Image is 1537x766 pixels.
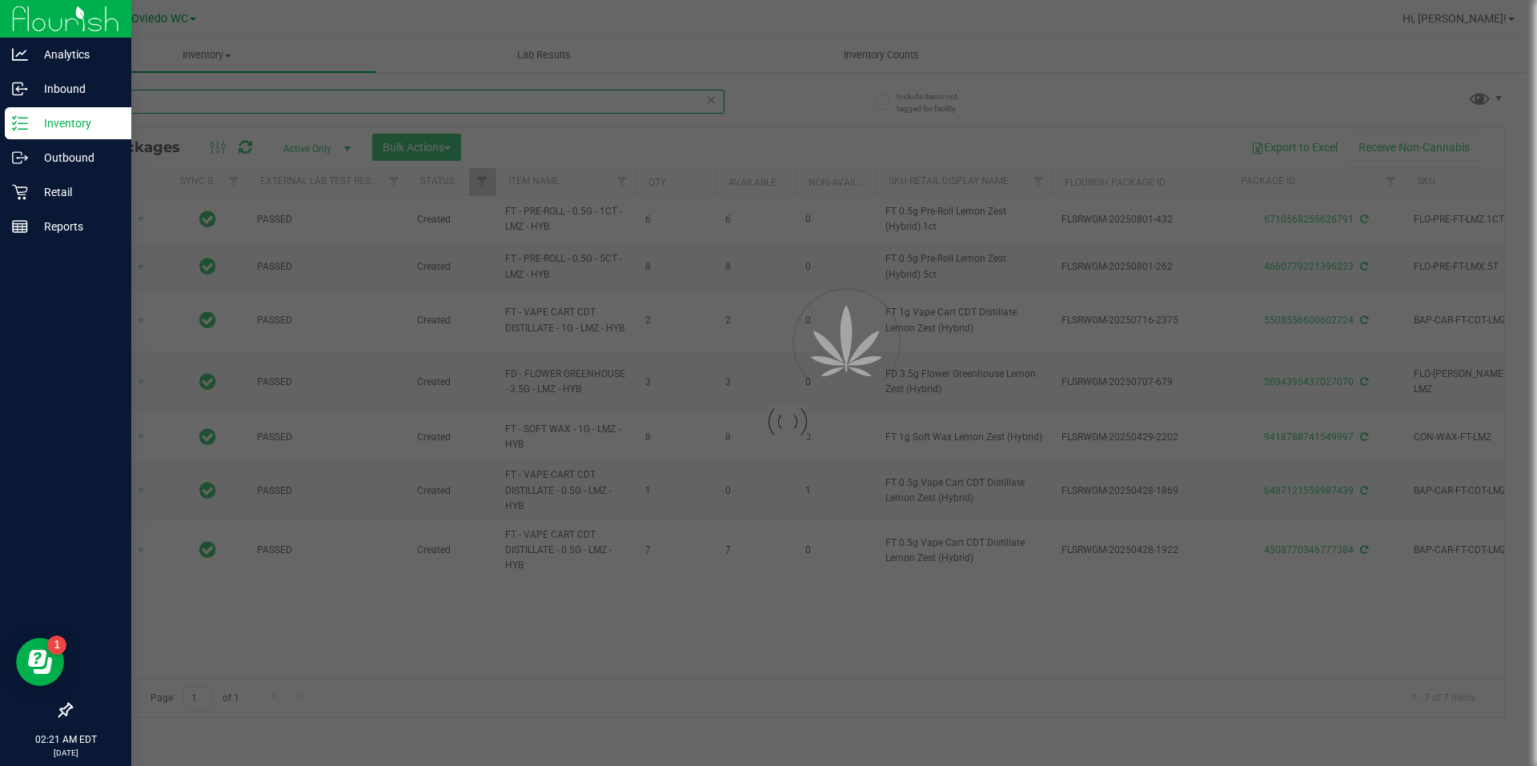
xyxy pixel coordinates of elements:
inline-svg: Retail [12,184,28,200]
inline-svg: Inbound [12,81,28,97]
inline-svg: Inventory [12,115,28,131]
p: Reports [28,217,124,236]
inline-svg: Reports [12,219,28,235]
inline-svg: Analytics [12,46,28,62]
p: Retail [28,182,124,202]
iframe: Resource center unread badge [47,636,66,655]
p: Outbound [28,148,124,167]
p: Inbound [28,79,124,98]
p: Analytics [28,45,124,64]
iframe: Resource center [16,638,64,686]
p: [DATE] [7,747,124,759]
p: 02:21 AM EDT [7,732,124,747]
p: Inventory [28,114,124,133]
inline-svg: Outbound [12,150,28,166]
